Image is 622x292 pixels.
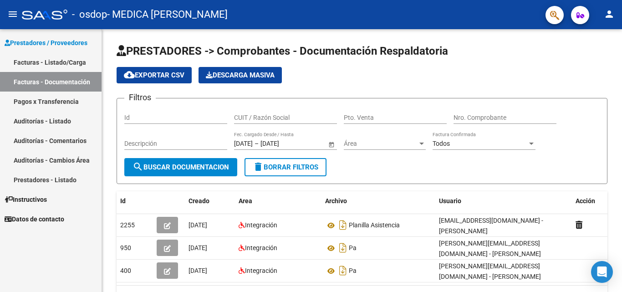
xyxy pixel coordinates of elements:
[189,267,207,274] span: [DATE]
[253,163,318,171] span: Borrar Filtros
[199,67,282,83] app-download-masive: Descarga masiva de comprobantes (adjuntos)
[245,158,326,176] button: Borrar Filtros
[349,245,357,252] span: Pa
[5,214,64,224] span: Datos de contacto
[255,140,259,148] span: –
[245,221,277,229] span: Integración
[120,221,135,229] span: 2255
[245,244,277,251] span: Integración
[321,191,435,211] datatable-header-cell: Archivo
[120,197,126,205] span: Id
[337,241,349,255] i: Descargar documento
[604,9,615,20] mat-icon: person
[124,69,135,80] mat-icon: cloud_download
[133,163,229,171] span: Buscar Documentacion
[7,9,18,20] mat-icon: menu
[576,197,595,205] span: Acción
[439,262,541,280] span: [PERSON_NAME][EMAIL_ADDRESS][DOMAIN_NAME] - [PERSON_NAME]
[591,261,613,283] div: Open Intercom Messenger
[349,267,357,275] span: Pa
[349,222,400,229] span: Planilla Asistencia
[206,71,275,79] span: Descarga Masiva
[326,139,336,149] button: Open calendar
[433,140,450,147] span: Todos
[337,263,349,278] i: Descargar documento
[325,197,347,205] span: Archivo
[337,218,349,232] i: Descargar documento
[253,161,264,172] mat-icon: delete
[124,158,237,176] button: Buscar Documentacion
[235,191,321,211] datatable-header-cell: Area
[439,197,461,205] span: Usuario
[124,71,184,79] span: Exportar CSV
[435,191,572,211] datatable-header-cell: Usuario
[199,67,282,83] button: Descarga Masiva
[239,197,252,205] span: Area
[133,161,143,172] mat-icon: search
[117,67,192,83] button: Exportar CSV
[189,244,207,251] span: [DATE]
[72,5,107,25] span: - osdop
[439,217,543,235] span: [EMAIL_ADDRESS][DOMAIN_NAME] - [PERSON_NAME]
[5,195,47,205] span: Instructivos
[124,91,156,104] h3: Filtros
[245,267,277,274] span: Integración
[117,191,153,211] datatable-header-cell: Id
[344,140,418,148] span: Área
[5,38,87,48] span: Prestadores / Proveedores
[120,244,131,251] span: 950
[107,5,228,25] span: - MEDICA [PERSON_NAME]
[572,191,617,211] datatable-header-cell: Acción
[260,140,305,148] input: End date
[185,191,235,211] datatable-header-cell: Creado
[117,45,448,57] span: PRESTADORES -> Comprobantes - Documentación Respaldatoria
[234,140,253,148] input: Start date
[439,240,541,257] span: [PERSON_NAME][EMAIL_ADDRESS][DOMAIN_NAME] - [PERSON_NAME]
[189,221,207,229] span: [DATE]
[189,197,209,205] span: Creado
[120,267,131,274] span: 400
